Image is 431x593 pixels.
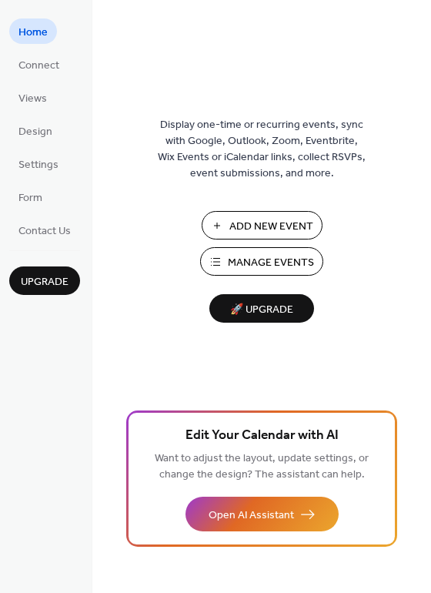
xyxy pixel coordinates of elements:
[229,219,313,235] span: Add New Event
[9,52,68,77] a: Connect
[219,300,305,320] span: 🚀 Upgrade
[155,448,369,485] span: Want to adjust the layout, update settings, or change the design? The assistant can help.
[209,508,294,524] span: Open AI Assistant
[158,117,366,182] span: Display one-time or recurring events, sync with Google, Outlook, Zoom, Eventbrite, Wix Events or ...
[18,91,47,107] span: Views
[21,274,68,290] span: Upgrade
[185,425,339,447] span: Edit Your Calendar with AI
[18,190,42,206] span: Form
[18,25,48,41] span: Home
[9,217,80,243] a: Contact Us
[209,294,314,323] button: 🚀 Upgrade
[18,223,71,240] span: Contact Us
[18,157,58,173] span: Settings
[228,255,314,271] span: Manage Events
[18,124,52,140] span: Design
[9,151,68,176] a: Settings
[9,85,56,110] a: Views
[200,247,323,276] button: Manage Events
[18,58,59,74] span: Connect
[9,184,52,209] a: Form
[9,118,62,143] a: Design
[185,497,339,531] button: Open AI Assistant
[9,18,57,44] a: Home
[202,211,322,240] button: Add New Event
[9,266,80,295] button: Upgrade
